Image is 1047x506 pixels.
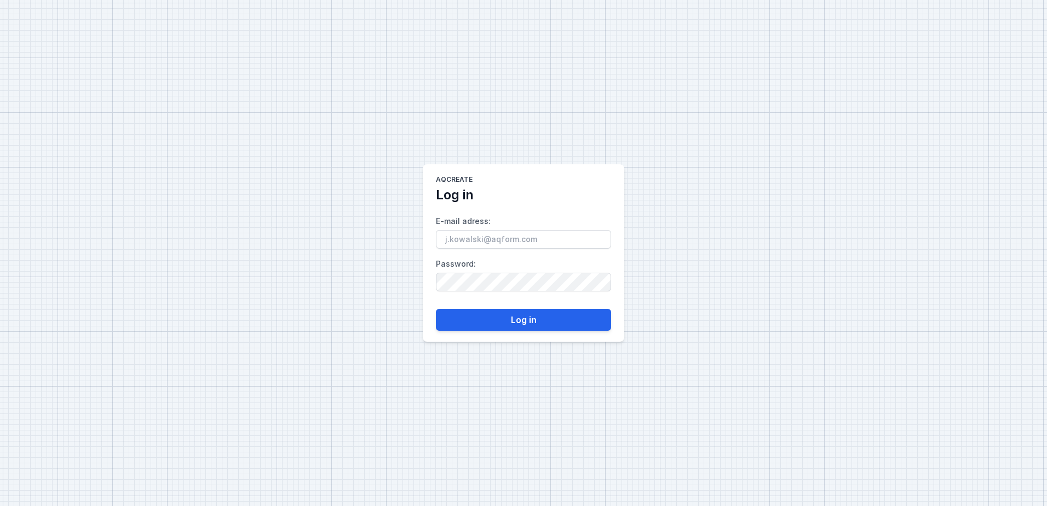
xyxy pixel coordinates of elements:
h2: Log in [436,186,474,204]
label: Password : [436,255,611,291]
input: E-mail adress: [436,230,611,249]
h1: AQcreate [436,175,473,186]
label: E-mail adress : [436,212,611,249]
input: Password: [436,273,611,291]
button: Log in [436,309,611,331]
